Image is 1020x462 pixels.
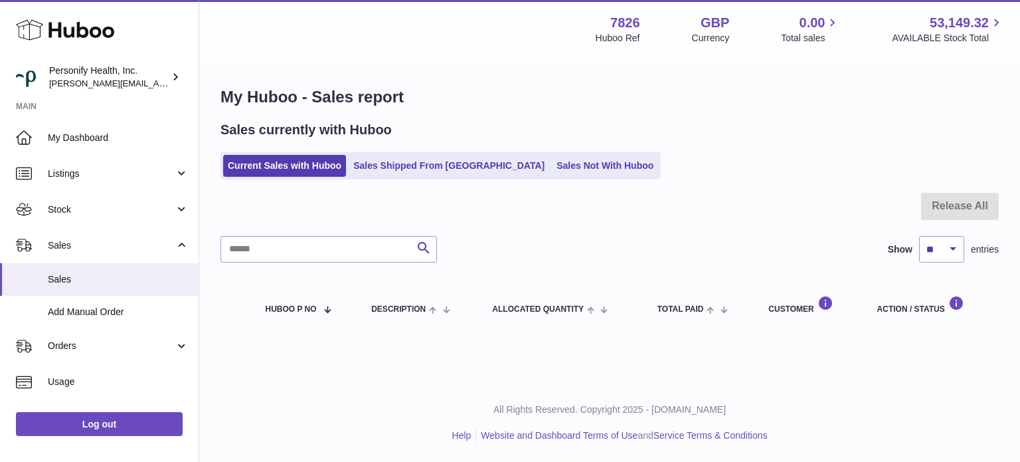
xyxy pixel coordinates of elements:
[266,305,317,314] span: Huboo P no
[653,430,768,441] a: Service Terms & Conditions
[768,296,850,314] div: Customer
[48,340,175,352] span: Orders
[48,132,189,144] span: My Dashboard
[349,155,549,177] a: Sales Shipped From [GEOGRAPHIC_DATA]
[692,32,730,45] div: Currency
[16,67,36,87] img: donald.holliday@virginpulse.com
[49,64,169,90] div: Personify Health, Inc.
[48,376,189,388] span: Usage
[220,86,999,108] h1: My Huboo - Sales report
[210,404,1009,416] p: All Rights Reserved. Copyright 2025 - [DOMAIN_NAME]
[930,14,989,32] span: 53,149.32
[892,32,1004,45] span: AVAILABLE Stock Total
[800,14,825,32] span: 0.00
[596,32,640,45] div: Huboo Ref
[657,305,704,314] span: Total paid
[49,78,337,88] span: [PERSON_NAME][EMAIL_ADDRESS][PERSON_NAME][DOMAIN_NAME]
[220,121,392,139] h2: Sales currently with Huboo
[48,239,175,252] span: Sales
[892,14,1004,45] a: 53,149.32 AVAILABLE Stock Total
[48,273,189,286] span: Sales
[781,14,840,45] a: 0.00 Total sales
[476,429,767,442] li: and
[971,243,999,256] span: entries
[16,412,183,436] a: Log out
[781,32,840,45] span: Total sales
[48,168,175,180] span: Listings
[452,430,471,441] a: Help
[701,14,729,32] strong: GBP
[610,14,640,32] strong: 7826
[888,243,912,256] label: Show
[223,155,346,177] a: Current Sales with Huboo
[481,430,637,441] a: Website and Dashboard Terms of Use
[48,306,189,318] span: Add Manual Order
[492,305,584,314] span: ALLOCATED Quantity
[552,155,658,177] a: Sales Not With Huboo
[371,305,426,314] span: Description
[877,296,985,314] div: Action / Status
[48,203,175,216] span: Stock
